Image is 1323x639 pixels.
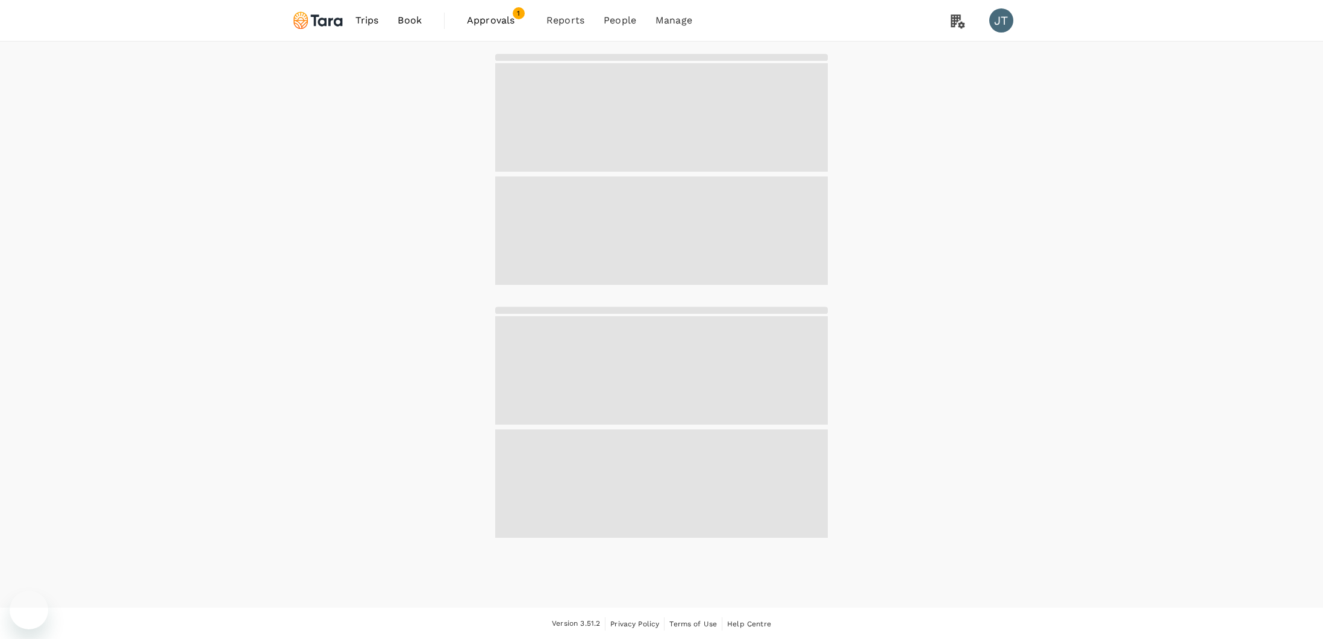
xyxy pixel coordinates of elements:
[552,618,600,630] span: Version 3.51.2
[10,591,48,629] iframe: Button to launch messaging window
[546,13,584,28] span: Reports
[655,13,692,28] span: Manage
[290,7,346,34] img: Tara Climate Ltd
[604,13,636,28] span: People
[727,617,771,631] a: Help Centre
[669,620,717,628] span: Terms of Use
[610,620,659,628] span: Privacy Policy
[727,620,771,628] span: Help Centre
[355,13,379,28] span: Trips
[989,8,1013,33] div: JT
[610,617,659,631] a: Privacy Policy
[513,7,525,19] span: 1
[669,617,717,631] a: Terms of Use
[467,13,527,28] span: Approvals
[398,13,422,28] span: Book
